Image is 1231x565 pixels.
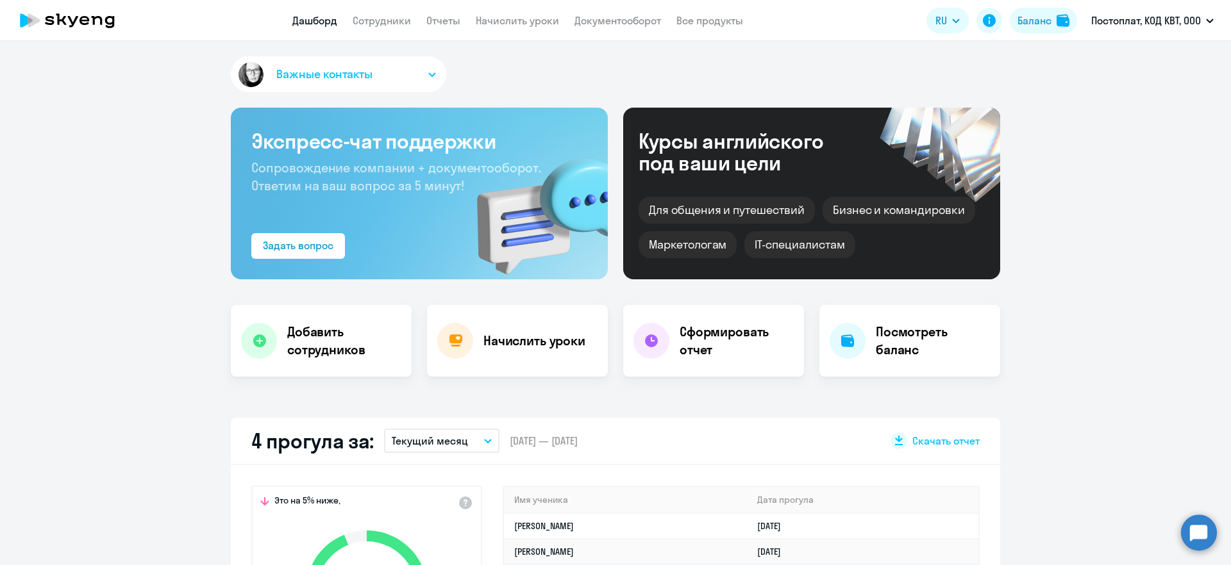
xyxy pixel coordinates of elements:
[231,56,446,92] button: Важные контакты
[426,14,460,27] a: Отчеты
[514,546,574,557] a: [PERSON_NAME]
[510,434,578,448] span: [DATE] — [DATE]
[639,197,815,224] div: Для общения и путешествий
[639,231,737,258] div: Маркетологам
[274,495,340,510] span: Это на 5% ниже,
[276,66,373,83] span: Важные контакты
[1091,13,1201,28] p: Постоплат, КОД КВТ, ООО
[287,323,401,359] h4: Добавить сотрудников
[1010,8,1077,33] button: Балансbalance
[757,546,791,557] a: [DATE]
[251,160,541,193] span: Сопровождение компании + документооборот. Ответим на ваш вопрос за 5 минут!
[1057,14,1069,27] img: balance
[574,14,661,27] a: Документооборот
[1017,13,1051,28] div: Баланс
[757,520,791,532] a: [DATE]
[504,487,747,513] th: Имя ученика
[458,135,608,279] img: bg-img
[353,14,411,27] a: Сотрудники
[292,14,337,27] a: Дашборд
[876,323,990,359] h4: Посмотреть баланс
[823,197,975,224] div: Бизнес и командировки
[1085,5,1220,36] button: Постоплат, КОД КВТ, ООО
[639,130,858,174] div: Курсы английского под ваши цели
[251,128,587,154] h3: Экспресс-чат поддержки
[912,434,980,448] span: Скачать отчет
[676,14,743,27] a: Все продукты
[384,429,499,453] button: Текущий месяц
[392,433,468,448] p: Текущий месяц
[476,14,559,27] a: Начислить уроки
[744,231,855,258] div: IT-специалистам
[251,428,374,454] h2: 4 прогула за:
[251,233,345,259] button: Задать вопрос
[935,13,947,28] span: RU
[747,487,978,513] th: Дата прогула
[236,60,266,90] img: avatar
[514,520,574,532] a: [PERSON_NAME]
[483,332,585,350] h4: Начислить уроки
[680,323,794,359] h4: Сформировать отчет
[263,238,333,253] div: Задать вопрос
[926,8,969,33] button: RU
